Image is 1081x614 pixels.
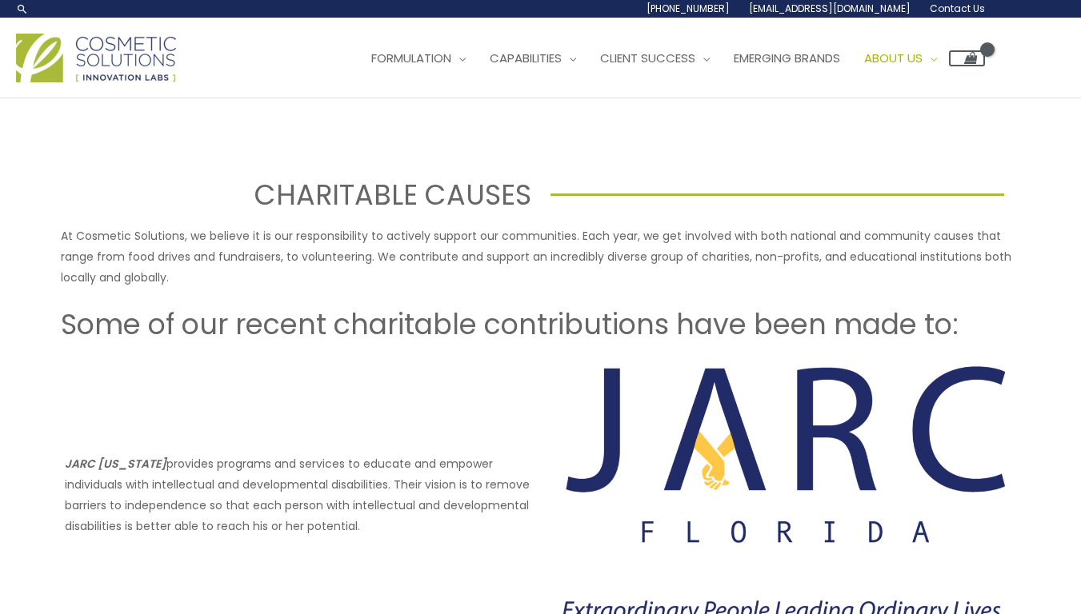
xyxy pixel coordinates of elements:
[65,453,531,536] p: provides programs and services to educate and empower individuals with intellectual and developme...
[852,34,949,82] a: About Us
[77,175,530,214] h1: CHARITABLE CAUSES
[722,34,852,82] a: Emerging Brands
[478,34,588,82] a: Capabilities
[371,50,451,66] span: Formulation
[734,50,840,66] span: Emerging Brands
[949,50,985,66] a: View Shopping Cart, empty
[16,2,29,15] a: Search icon link
[347,34,985,82] nav: Site Navigation
[749,2,911,15] span: [EMAIL_ADDRESS][DOMAIN_NAME]
[864,50,923,66] span: About Us
[490,50,562,66] span: Capabilities
[600,50,695,66] span: Client Success
[65,456,166,472] strong: JARC [US_STATE]
[61,306,1021,343] h2: Some of our recent charitable contributions have been made to:
[16,34,176,82] img: Cosmetic Solutions Logo
[647,2,730,15] span: [PHONE_NUMBER]
[61,225,1021,288] p: At Cosmetic Solutions, we believe it is our responsibility to actively support our communities. E...
[359,34,478,82] a: Formulation
[588,34,722,82] a: Client Success
[930,2,985,15] span: Contact Us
